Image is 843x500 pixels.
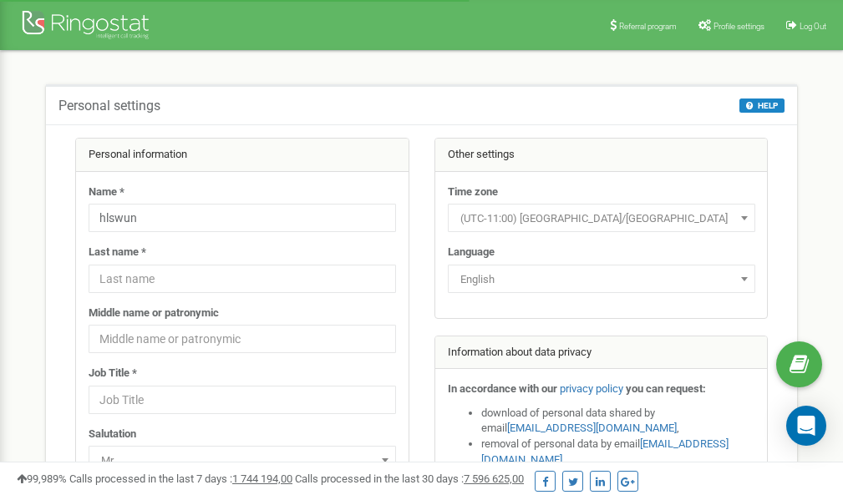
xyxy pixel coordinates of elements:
span: Referral program [619,22,677,31]
input: Middle name or patronymic [89,325,396,353]
strong: In accordance with our [448,382,557,395]
span: (UTC-11:00) Pacific/Midway [448,204,755,232]
h5: Personal settings [58,98,160,114]
a: privacy policy [560,382,623,395]
strong: you can request: [626,382,706,395]
span: Mr. [89,446,396,474]
span: Calls processed in the last 7 days : [69,472,292,485]
a: [EMAIL_ADDRESS][DOMAIN_NAME] [507,422,677,434]
button: HELP [739,98,785,113]
span: 99,989% [17,472,67,485]
input: Name [89,204,396,232]
label: Language [448,245,495,260]
u: 7 596 625,00 [464,472,524,485]
span: English [448,265,755,293]
div: Open Intercom Messenger [786,406,826,446]
label: Last name * [89,245,146,260]
span: (UTC-11:00) Pacific/Midway [454,207,749,230]
input: Last name [89,265,396,293]
span: Calls processed in the last 30 days : [295,472,524,485]
li: removal of personal data by email , [481,437,755,467]
u: 1 744 194,00 [232,472,292,485]
label: Middle name or patronymic [89,306,219,321]
input: Job Title [89,386,396,414]
span: Profile settings [714,22,764,31]
label: Time zone [448,184,498,200]
label: Name * [89,184,124,200]
label: Job Title * [89,366,137,381]
label: Salutation [89,427,136,442]
span: Mr. [94,449,390,472]
span: Log Out [800,22,826,31]
div: Personal information [76,139,409,172]
li: download of personal data shared by email , [481,406,755,437]
div: Other settings [435,139,768,172]
span: English [454,268,749,291]
div: Information about data privacy [435,336,768,370]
